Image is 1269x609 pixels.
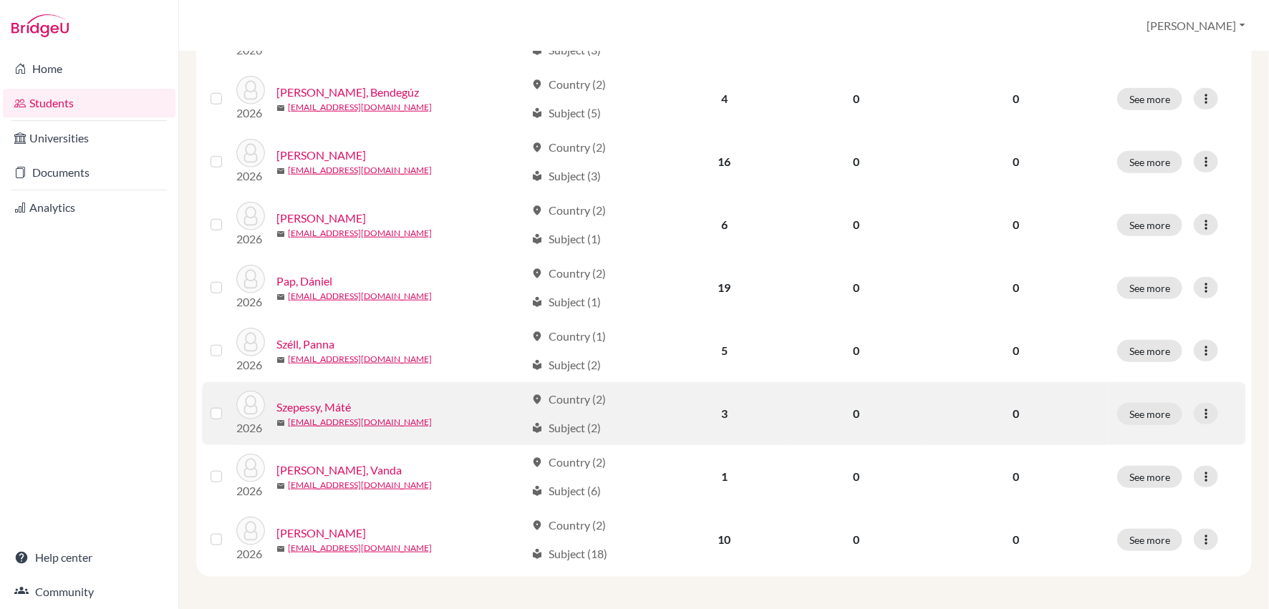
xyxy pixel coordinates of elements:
p: 0 [932,90,1100,107]
a: [PERSON_NAME] [276,147,366,164]
a: Home [3,54,175,83]
button: See more [1117,151,1182,173]
div: Subject (5) [531,104,601,122]
p: 0 [932,279,1100,296]
img: Széll, Panna [236,328,265,356]
button: See more [1117,403,1182,425]
td: 3 [660,382,788,445]
p: 0 [932,468,1100,485]
span: mail [276,167,285,175]
span: local_library [531,485,543,497]
div: Subject (1) [531,293,601,311]
span: location_on [531,394,543,405]
div: Country (2) [531,454,606,471]
span: mail [276,293,285,301]
a: [PERSON_NAME] [276,210,366,227]
td: 1 [660,445,788,508]
div: Country (2) [531,517,606,534]
button: See more [1117,340,1182,362]
span: local_library [531,107,543,119]
td: 10 [660,508,788,571]
img: Tőkey, Vanda [236,454,265,482]
p: 0 [932,153,1100,170]
p: 0 [932,405,1100,422]
p: 2026 [236,293,265,311]
td: 16 [660,130,788,193]
a: Pap, Dániel [276,273,332,290]
button: [PERSON_NAME] [1141,12,1252,39]
button: See more [1117,529,1182,551]
td: 0 [788,67,924,130]
td: 0 [788,508,924,571]
p: 0 [932,216,1100,233]
td: 0 [788,193,924,256]
div: Subject (18) [531,545,607,562]
div: Country (2) [531,76,606,93]
span: local_library [531,359,543,371]
p: 2026 [236,356,265,374]
a: [EMAIL_ADDRESS][DOMAIN_NAME] [288,101,432,114]
span: location_on [531,457,543,468]
img: Pap, Dániel [236,265,265,293]
div: Country (2) [531,265,606,282]
td: 0 [788,256,924,319]
button: See more [1117,277,1182,299]
td: 5 [660,319,788,382]
span: location_on [531,205,543,216]
span: location_on [531,331,543,342]
div: Country (2) [531,202,606,219]
p: 2026 [236,230,265,248]
a: [EMAIL_ADDRESS][DOMAIN_NAME] [288,479,432,492]
a: Students [3,89,175,117]
a: [EMAIL_ADDRESS][DOMAIN_NAME] [288,290,432,303]
p: 0 [932,531,1100,548]
span: mail [276,419,285,427]
a: [PERSON_NAME], Bendegúz [276,84,419,101]
div: Subject (2) [531,356,601,374]
img: Miszori, Julianna [236,202,265,230]
td: 0 [788,319,924,382]
span: local_library [531,233,543,245]
span: local_library [531,296,543,308]
p: 2026 [236,482,265,500]
td: 6 [660,193,788,256]
a: [EMAIL_ADDRESS][DOMAIN_NAME] [288,164,432,177]
a: [PERSON_NAME], Vanda [276,462,402,479]
a: Universities [3,124,175,152]
div: Subject (2) [531,419,601,437]
a: Documents [3,158,175,187]
span: mail [276,482,285,490]
div: Subject (1) [531,230,601,248]
span: local_library [531,548,543,560]
span: local_library [531,422,543,434]
a: Help center [3,543,175,572]
img: Menyhárt, Maja [236,139,265,167]
a: Szepessy, Máté [276,399,351,416]
td: 19 [660,256,788,319]
p: 2026 [236,419,265,437]
img: Tóth, Gergely [236,517,265,545]
div: Country (1) [531,328,606,345]
a: [EMAIL_ADDRESS][DOMAIN_NAME] [288,542,432,555]
td: 0 [788,445,924,508]
span: local_library [531,44,543,56]
td: 0 [788,130,924,193]
a: [EMAIL_ADDRESS][DOMAIN_NAME] [288,353,432,366]
p: 2026 [236,104,265,122]
span: location_on [531,79,543,90]
a: Community [3,578,175,606]
p: 2026 [236,167,265,185]
span: mail [276,104,285,112]
span: location_on [531,520,543,531]
a: [PERSON_NAME] [276,525,366,542]
p: 0 [932,342,1100,359]
span: mail [276,356,285,364]
p: 2026 [236,545,265,562]
div: Subject (6) [531,482,601,500]
span: location_on [531,142,543,153]
button: See more [1117,88,1182,110]
img: Bridge-U [11,14,69,37]
span: location_on [531,268,543,279]
a: Analytics [3,193,175,222]
div: Country (2) [531,139,606,156]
